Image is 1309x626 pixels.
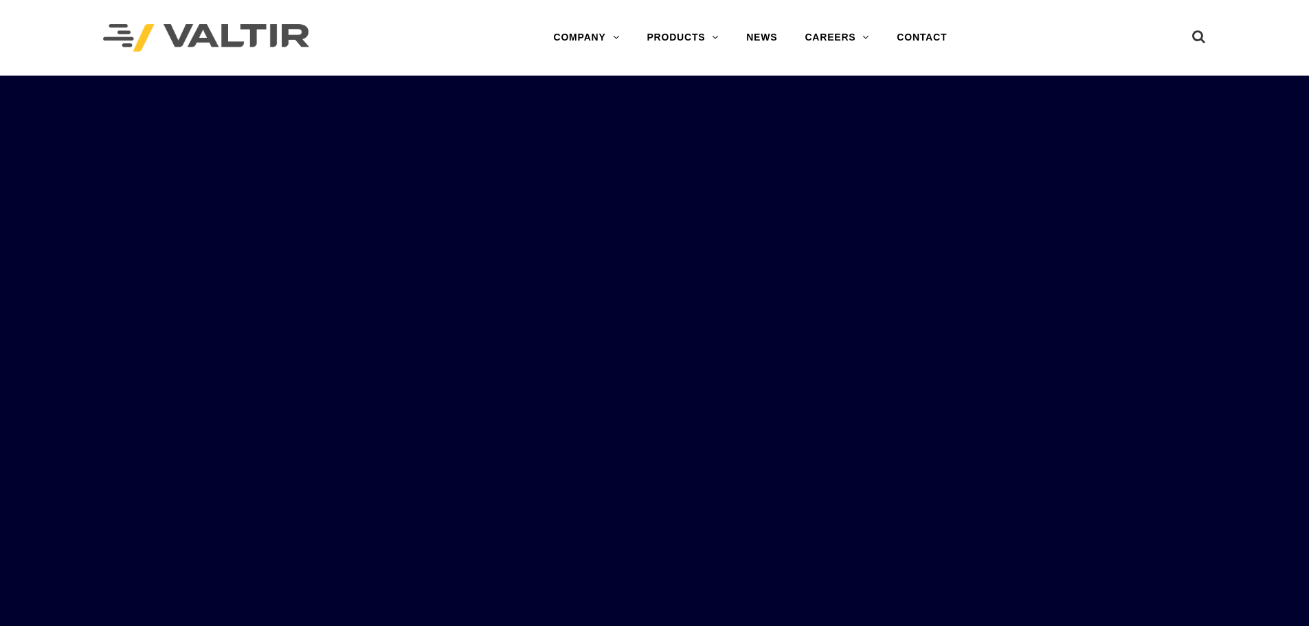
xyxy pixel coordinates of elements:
a: CAREERS [791,24,883,52]
a: COMPANY [539,24,633,52]
a: PRODUCTS [633,24,732,52]
a: NEWS [732,24,791,52]
a: CONTACT [883,24,961,52]
img: Valtir [103,24,309,52]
